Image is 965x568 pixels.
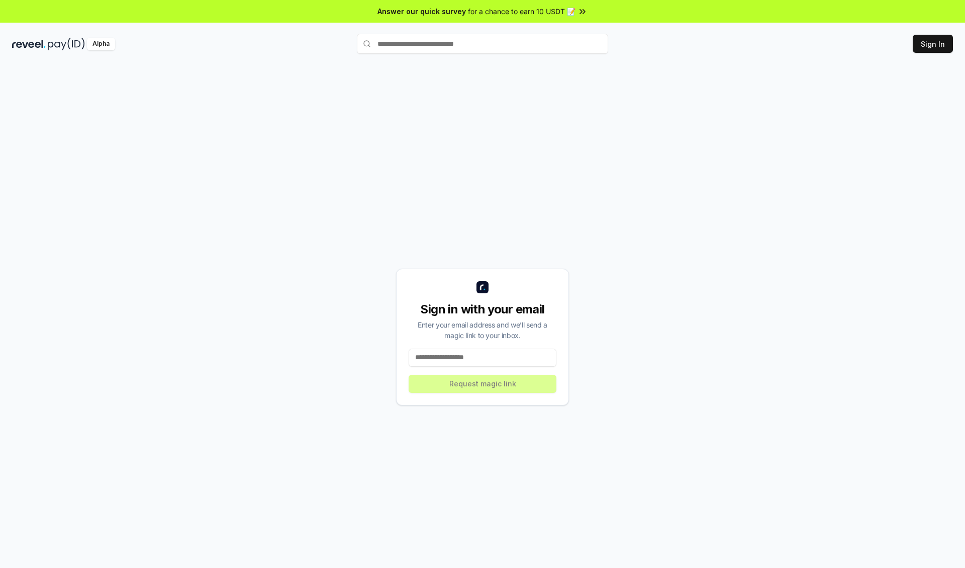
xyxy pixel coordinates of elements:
img: logo_small [476,281,489,293]
div: Sign in with your email [409,301,556,317]
div: Alpha [87,38,115,50]
span: Answer our quick survey [377,6,466,17]
button: Sign In [913,35,953,53]
img: pay_id [48,38,85,50]
img: reveel_dark [12,38,46,50]
span: for a chance to earn 10 USDT 📝 [468,6,575,17]
div: Enter your email address and we’ll send a magic link to your inbox. [409,319,556,341]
